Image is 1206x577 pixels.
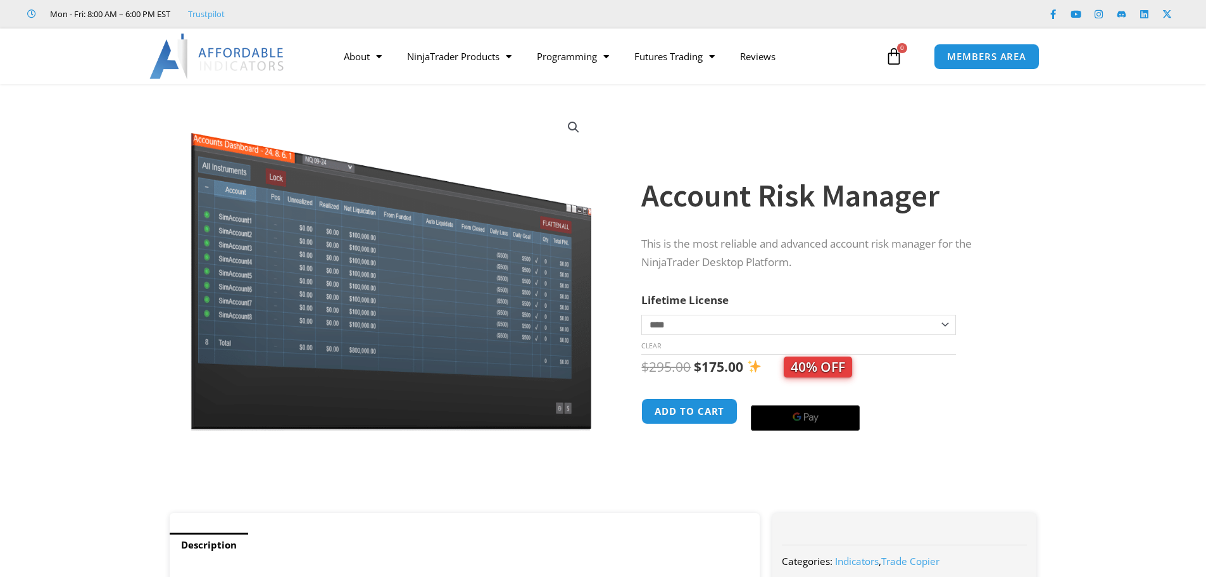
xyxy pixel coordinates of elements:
span: $ [694,358,701,376]
button: Buy with GPay [751,405,860,431]
a: Clear options [641,341,661,350]
iframe: Secure payment input frame [748,396,862,398]
a: Futures Trading [622,42,727,71]
h1: Account Risk Manager [641,174,1011,218]
a: Reviews [727,42,788,71]
span: , [835,555,939,567]
bdi: 175.00 [694,358,743,376]
label: Lifetime License [641,293,729,307]
p: This is the most reliable and advanced account risk manager for the NinjaTrader Desktop Platform. [641,235,1011,272]
img: Screenshot 2024-08-26 15462845454 [187,106,594,431]
nav: Menu [331,42,882,71]
a: View full-screen image gallery [562,116,585,139]
span: Categories: [782,555,832,567]
a: Trade Copier [881,555,939,567]
a: Programming [524,42,622,71]
a: Indicators [835,555,879,567]
a: MEMBERS AREA [934,44,1040,70]
span: MEMBERS AREA [947,52,1026,61]
a: 0 [866,38,922,75]
a: NinjaTrader Products [394,42,524,71]
span: $ [641,358,649,376]
a: Trustpilot [188,6,225,22]
img: ✨ [748,360,761,373]
img: LogoAI | Affordable Indicators – NinjaTrader [149,34,286,79]
span: 0 [897,43,907,53]
span: Mon - Fri: 8:00 AM – 6:00 PM EST [47,6,170,22]
a: Description [170,533,248,557]
button: Add to cart [641,398,738,424]
span: 40% OFF [784,357,852,377]
bdi: 295.00 [641,358,691,376]
a: About [331,42,394,71]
